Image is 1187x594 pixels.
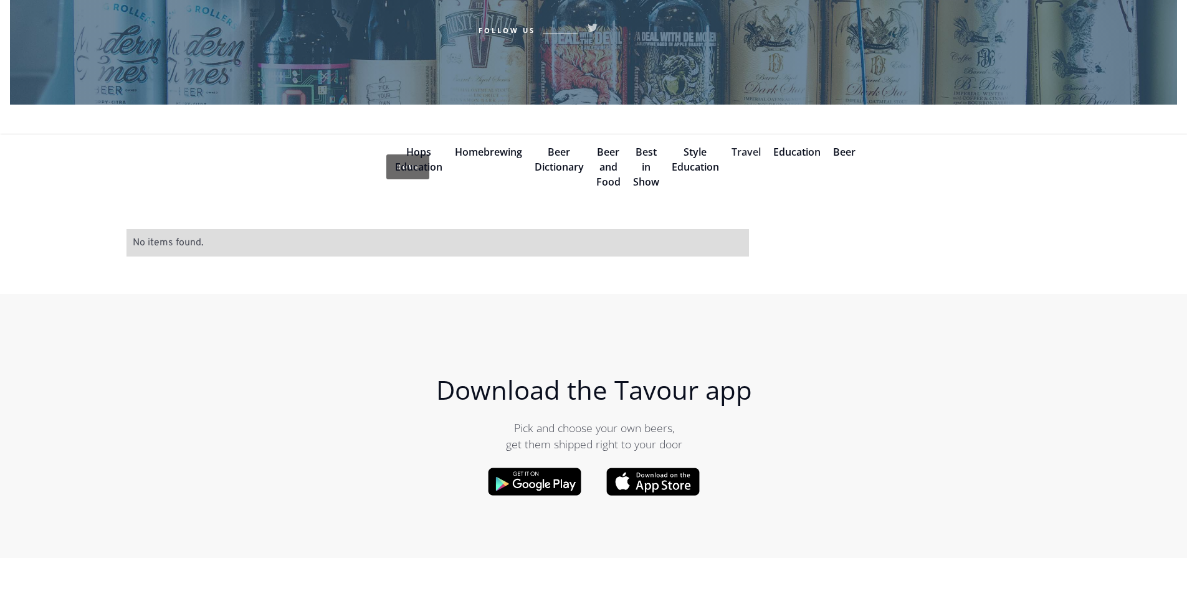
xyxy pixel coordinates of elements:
a: Hops Education [395,145,442,174]
a: Homebrewing [455,145,522,159]
a: Home [386,154,429,179]
h6: Follow Us [479,24,535,35]
h1: Download the Tavour app [345,375,844,405]
a: Beer [833,145,856,159]
a: Best in Show [633,145,659,189]
a: Style Education [672,145,719,174]
a: Beer Dictionary [535,145,584,174]
a: Education [773,145,821,159]
a: Travel [732,145,761,159]
p: Pick and choose your own beers, get them shipped right to your door [345,420,844,453]
div: No items found. [133,235,743,250]
a: Beer and Food [596,145,621,189]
